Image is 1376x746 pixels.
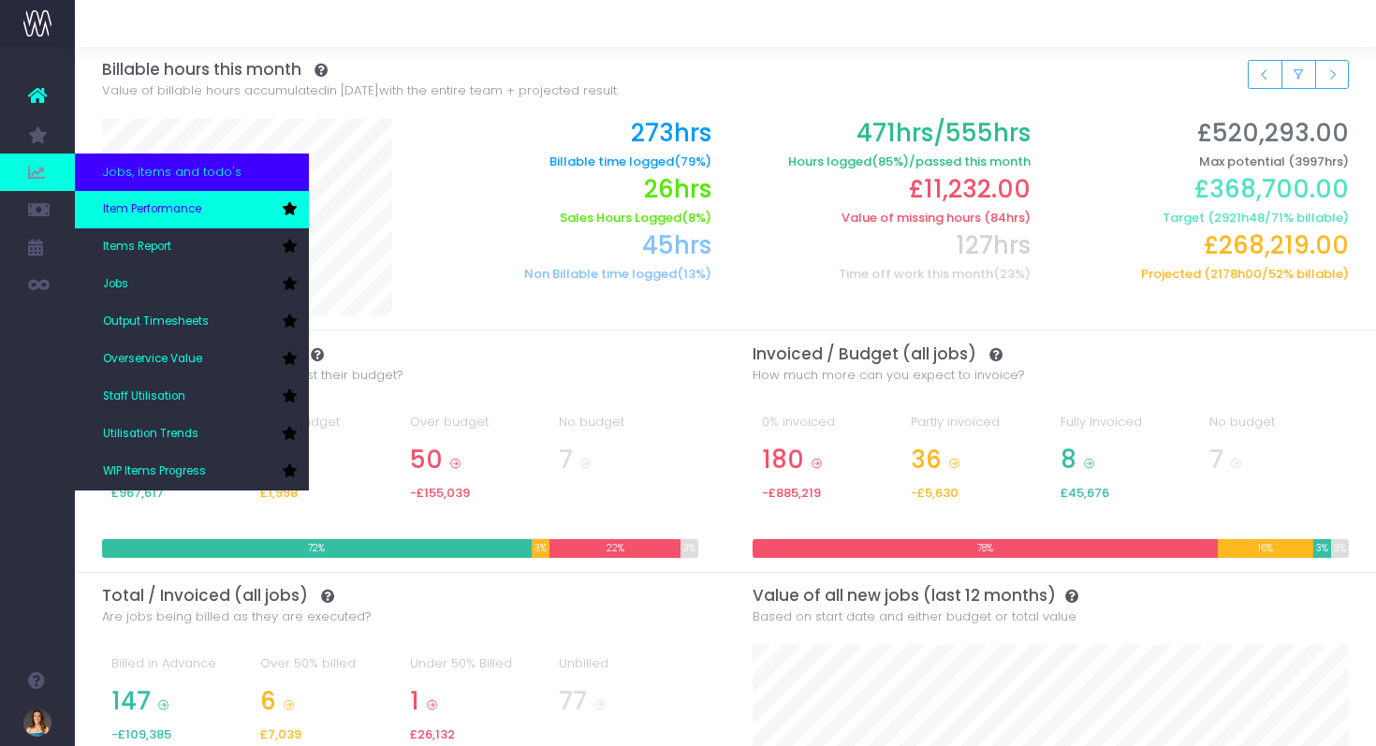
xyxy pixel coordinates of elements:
div: 3% [1313,539,1331,558]
h6: Time off work this month [739,267,1031,282]
h6: Hours logged /passed this month [739,154,1031,169]
span: £26,132 [410,727,455,742]
h3: Billable hours this month [102,60,1350,79]
span: 77 [559,687,587,716]
span: 2178h00 [1210,267,1262,282]
span: 50 [410,446,443,475]
span: Are jobs being billed as they are executed? [102,607,372,626]
a: WIP Items Progress [75,453,309,490]
div: Small button group [1248,60,1349,89]
span: -£155,039 [410,486,470,501]
h6: Projected ( / % billable) [1059,267,1350,282]
span: Output Timesheets [103,314,209,330]
h3: Value of all new jobs (last 12 months) [753,586,1350,605]
span: 7 [1209,446,1223,475]
h6: Billable time logged [420,154,711,169]
h2: £11,232.00 [739,175,1031,204]
span: WIP Items Progress [103,463,206,480]
span: 52 [1268,267,1283,282]
span: -£5,630 [911,486,959,501]
span: (79%) [674,154,711,169]
a: Overservice Value [75,341,309,378]
div: No budget [1209,413,1339,446]
span: (8%) [681,211,711,226]
div: Over budget [410,413,540,446]
span: 8 [1061,446,1076,475]
span: 71 [1271,211,1283,226]
div: Under 50% Billed [410,654,540,687]
span: Jobs, items and todo's [103,163,242,182]
h6: Value of missing hours (84hrs) [739,211,1031,226]
h2: 273hrs [420,119,711,148]
div: Billed in Advance [111,654,242,687]
h2: 45hrs [420,231,711,260]
a: Staff Utilisation [75,378,309,416]
h6: Target ( / % billable) [1059,211,1350,226]
span: 36 [911,446,942,475]
h2: £268,219.00 [1059,231,1350,260]
div: Over 50% billed [260,654,390,687]
span: £1,998 [260,486,298,501]
span: £7,039 [260,727,301,742]
h6: Sales Hours Logged [420,211,711,226]
span: 2921h48 [1214,211,1265,226]
h2: £368,700.00 [1059,175,1350,204]
span: 180 [762,446,804,475]
div: Fully Invoiced [1061,413,1191,446]
img: images/default_profile_image.png [23,709,51,737]
h2: 26hrs [420,175,711,204]
span: Jobs [103,276,128,293]
span: Overservice Value [103,351,202,368]
div: 22% [549,539,681,558]
div: Partly invoiced [911,413,1041,446]
div: No budget [559,413,689,446]
div: 3% [532,539,549,558]
span: Staff Utilisation [103,388,185,405]
span: in [DATE] [327,81,379,100]
span: Items Report [103,239,171,256]
span: How much more can you expect to invoice? [753,366,1025,385]
span: Value of billable hours accumulated with the entire team + projected result. [102,81,619,100]
div: 72% [102,539,532,558]
div: 0% invoiced [762,413,892,446]
span: Total / Invoiced (all jobs) [102,586,308,605]
span: Item Performance [103,201,201,218]
span: 7 [559,446,573,475]
span: -£885,219 [762,486,821,501]
div: 16% [1218,539,1313,558]
a: Items Report [75,228,309,266]
span: Invoiced / Budget (all jobs) [753,344,976,363]
span: (13%) [677,267,711,282]
h2: 127hrs [739,231,1031,260]
a: Jobs [75,266,309,303]
h2: 471hrs/555hrs [739,119,1031,148]
h6: Max potential (3997hrs) [1059,154,1350,169]
span: Utilisation Trends [103,426,198,443]
span: 1 [410,687,419,716]
h2: £520,293.00 [1059,119,1350,148]
a: Utilisation Trends [75,416,309,453]
span: £967,617 [111,486,164,501]
div: Unbilled [559,654,689,687]
div: 3% [1331,539,1349,558]
span: (23%) [993,267,1031,282]
a: Output Timesheets [75,303,309,341]
div: 3% [681,539,698,558]
span: Based on start date and either budget or total value [753,607,1076,626]
span: 147 [111,687,151,716]
span: £45,676 [1061,486,1109,501]
span: -£109,385 [111,727,171,742]
h6: Non Billable time logged [420,267,711,282]
div: 78% [753,539,1218,558]
div: >80% budget [260,413,390,446]
span: 6 [260,687,276,716]
span: (85%) [871,154,909,169]
a: Item Performance [75,191,309,228]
